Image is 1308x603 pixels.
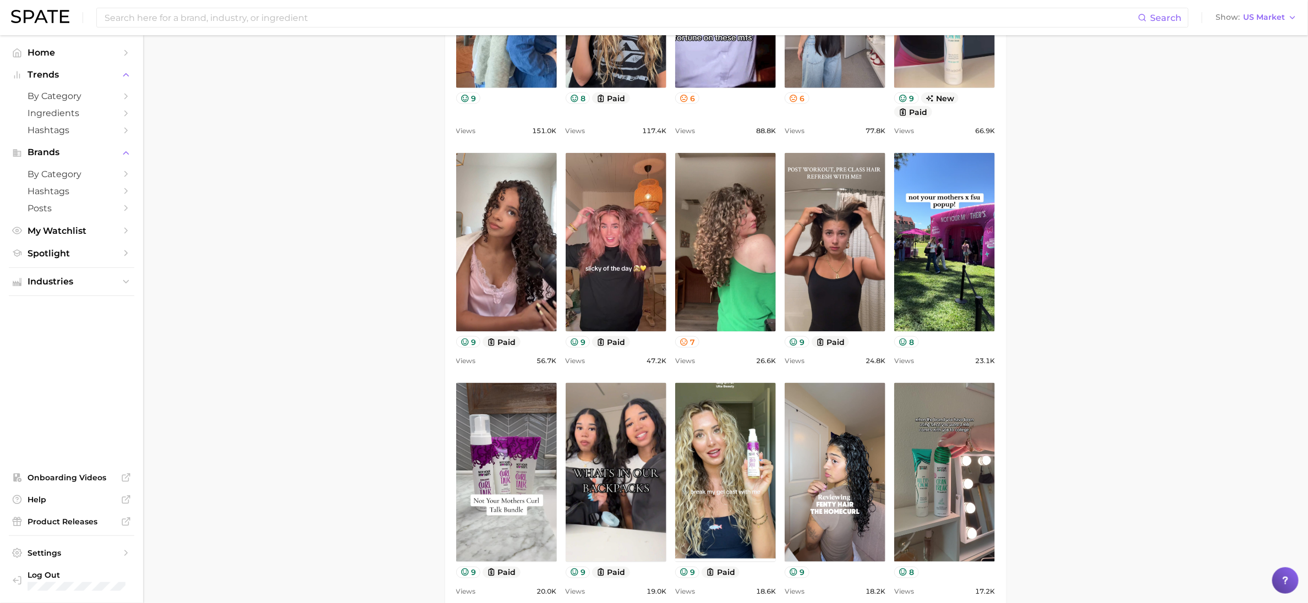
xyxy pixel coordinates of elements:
[28,203,116,213] span: Posts
[866,585,885,598] span: 18.2k
[675,124,695,138] span: Views
[456,336,481,348] button: 9
[675,92,700,104] button: 6
[483,336,521,348] button: paid
[592,336,630,348] button: paid
[103,8,1138,27] input: Search here for a brand, industry, or ingredient
[9,545,134,561] a: Settings
[456,567,481,578] button: 9
[456,124,476,138] span: Views
[9,87,134,105] a: by Category
[456,92,481,104] button: 9
[9,469,134,486] a: Onboarding Videos
[566,567,590,578] button: 9
[28,47,116,58] span: Home
[785,354,804,368] span: Views
[566,585,585,598] span: Views
[894,567,919,578] button: 8
[647,585,666,598] span: 19.0k
[1216,14,1240,20] span: Show
[1213,10,1300,25] button: ShowUS Market
[9,105,134,122] a: Ingredients
[28,473,116,483] span: Onboarding Videos
[894,92,919,104] button: 9
[975,354,995,368] span: 23.1k
[9,166,134,183] a: by Category
[28,169,116,179] span: by Category
[894,336,919,348] button: 8
[647,354,666,368] span: 47.2k
[28,125,116,135] span: Hashtags
[28,91,116,101] span: by Category
[675,585,695,598] span: Views
[456,585,476,598] span: Views
[756,124,776,138] span: 88.8k
[566,354,585,368] span: Views
[566,92,590,104] button: 8
[592,92,630,104] button: paid
[9,183,134,200] a: Hashtags
[9,67,134,83] button: Trends
[9,567,134,595] a: Log out. Currently logged in with e-mail michelle.ng@mavbeautybrands.com.
[537,585,557,598] span: 20.0k
[894,106,932,118] button: paid
[756,585,776,598] span: 18.6k
[9,200,134,217] a: Posts
[483,567,521,578] button: paid
[785,567,809,578] button: 9
[592,567,630,578] button: paid
[28,495,116,505] span: Help
[866,354,885,368] span: 24.8k
[894,585,914,598] span: Views
[702,567,740,578] button: paid
[456,354,476,368] span: Views
[9,222,134,239] a: My Watchlist
[894,354,914,368] span: Views
[1243,14,1285,20] span: US Market
[975,124,995,138] span: 66.9k
[9,273,134,290] button: Industries
[11,10,69,23] img: SPATE
[812,336,850,348] button: paid
[9,122,134,139] a: Hashtags
[866,124,885,138] span: 77.8k
[28,226,116,236] span: My Watchlist
[675,336,700,348] button: 7
[675,354,695,368] span: Views
[28,517,116,527] span: Product Releases
[9,491,134,508] a: Help
[28,548,116,558] span: Settings
[28,70,116,80] span: Trends
[566,124,585,138] span: Views
[28,248,116,259] span: Spotlight
[675,567,700,578] button: 9
[28,147,116,157] span: Brands
[28,277,116,287] span: Industries
[28,108,116,118] span: Ingredients
[894,124,914,138] span: Views
[785,585,804,598] span: Views
[533,124,557,138] span: 151.0k
[975,585,995,598] span: 17.2k
[9,513,134,530] a: Product Releases
[28,186,116,196] span: Hashtags
[1150,13,1181,23] span: Search
[756,354,776,368] span: 26.6k
[785,336,809,348] button: 9
[785,92,809,104] button: 6
[566,336,590,348] button: 9
[28,570,169,580] span: Log Out
[921,92,959,104] span: new
[9,44,134,61] a: Home
[9,245,134,262] a: Spotlight
[9,144,134,161] button: Brands
[642,124,666,138] span: 117.4k
[537,354,557,368] span: 56.7k
[785,124,804,138] span: Views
